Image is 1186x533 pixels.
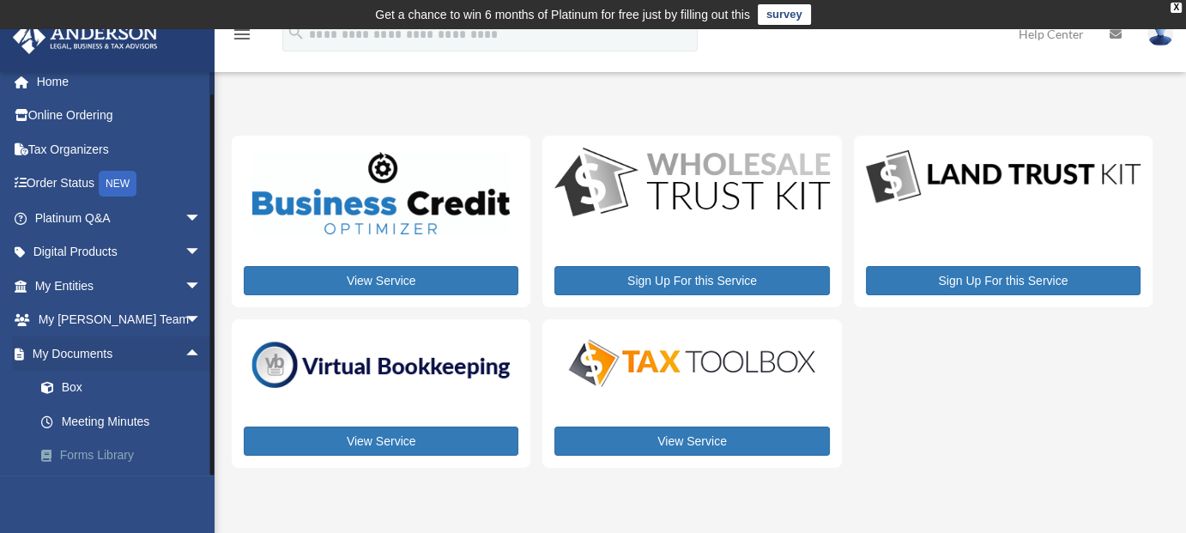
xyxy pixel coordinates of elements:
img: User Pic [1147,21,1173,46]
img: LandTrust_lgo-1.jpg [866,148,1141,207]
span: arrow_drop_down [185,235,219,270]
a: View Service [554,427,829,456]
a: Sign Up For this Service [554,266,829,295]
a: Order StatusNEW [12,167,227,202]
a: Box [24,371,227,405]
img: WS-Trust-Kit-lgo-1.jpg [554,148,829,221]
a: Platinum Q&Aarrow_drop_down [12,201,227,235]
a: My Documentsarrow_drop_up [12,336,227,371]
span: arrow_drop_down [185,269,219,304]
a: survey [758,4,811,25]
div: close [1171,3,1182,13]
a: Digital Productsarrow_drop_down [12,235,219,270]
a: Meeting Minutes [24,404,227,439]
div: Get a chance to win 6 months of Platinum for free just by filling out this [375,4,750,25]
a: View Service [244,427,518,456]
a: My [PERSON_NAME] Teamarrow_drop_down [12,303,227,337]
i: menu [232,24,252,45]
a: menu [232,30,252,45]
a: My Entitiesarrow_drop_down [12,269,227,303]
a: Notarize [24,472,227,506]
i: search [287,23,306,42]
a: Sign Up For this Service [866,266,1141,295]
a: Tax Organizers [12,132,227,167]
span: arrow_drop_down [185,201,219,236]
a: Forms Library [24,439,227,473]
div: NEW [99,171,136,197]
a: View Service [244,266,518,295]
a: Home [12,64,227,99]
span: arrow_drop_down [185,303,219,338]
span: arrow_drop_up [185,336,219,372]
img: Anderson Advisors Platinum Portal [8,21,163,54]
a: Online Ordering [12,99,227,133]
